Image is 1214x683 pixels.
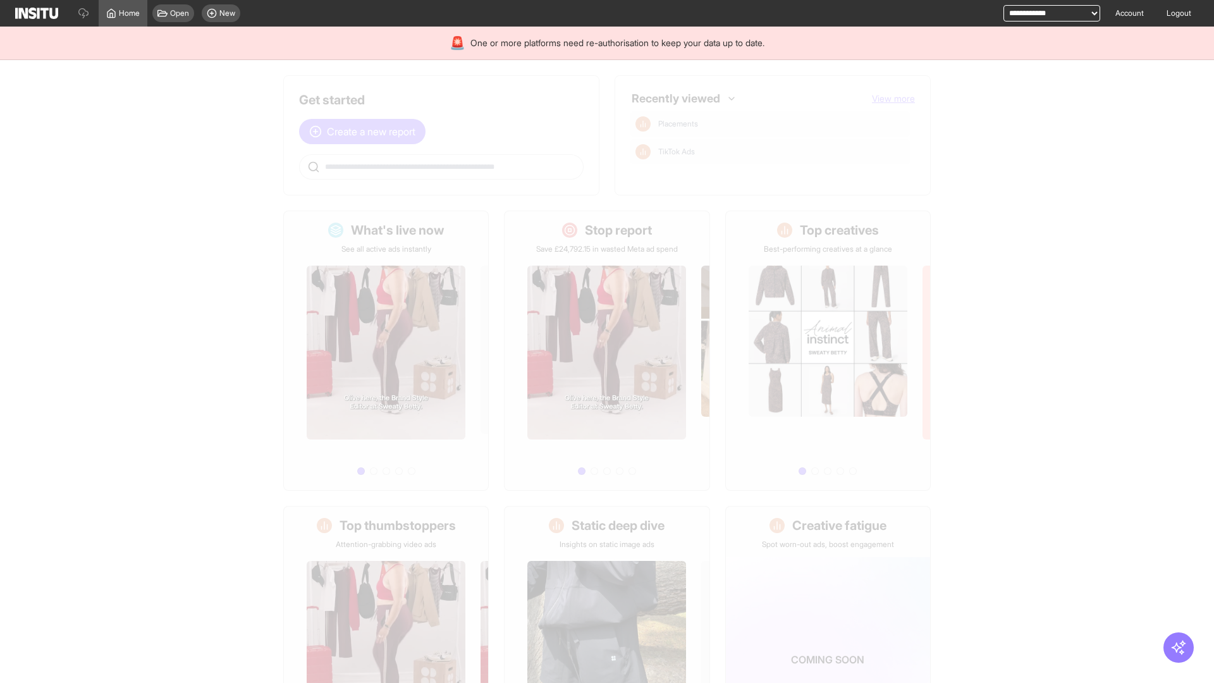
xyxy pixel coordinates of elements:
[450,34,465,52] div: 🚨
[470,37,764,49] span: One or more platforms need re-authorisation to keep your data up to date.
[119,8,140,18] span: Home
[219,8,235,18] span: New
[170,8,189,18] span: Open
[15,8,58,19] img: Logo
